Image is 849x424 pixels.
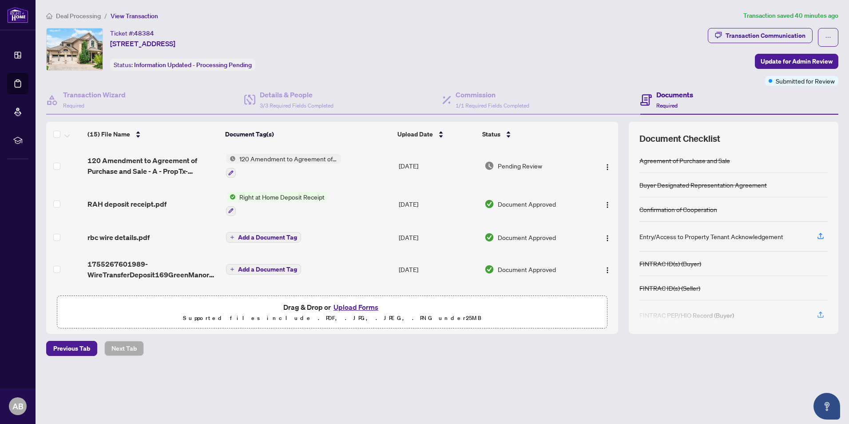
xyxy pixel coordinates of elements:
[395,147,481,185] td: [DATE]
[600,159,615,173] button: Logo
[498,264,556,274] span: Document Approved
[134,61,252,69] span: Information Updated - Processing Pending
[397,129,433,139] span: Upload Date
[708,28,813,43] button: Transaction Communication
[53,341,90,356] span: Previous Tab
[104,341,144,356] button: Next Tab
[331,301,381,313] button: Upload Forms
[226,232,301,243] button: Add a Document Tag
[395,223,481,252] td: [DATE]
[484,199,494,209] img: Document Status
[111,12,158,20] span: View Transaction
[639,232,783,241] div: Entry/Access to Property Tenant Acknowledgement
[226,264,301,275] button: Add a Document Tag
[755,54,838,69] button: Update for Admin Review
[110,38,175,49] span: [STREET_ADDRESS]
[110,59,255,71] div: Status:
[56,12,101,20] span: Deal Processing
[498,199,556,209] span: Document Approved
[222,122,394,147] th: Document Tag(s)
[482,129,500,139] span: Status
[238,266,297,272] span: Add a Document Tag
[813,393,840,420] button: Open asap
[761,54,833,68] span: Update for Admin Review
[600,230,615,244] button: Logo
[600,197,615,211] button: Logo
[104,11,107,21] li: /
[484,161,494,171] img: Document Status
[656,102,678,109] span: Required
[226,264,301,275] button: Add a Document Tag
[604,235,611,242] img: Logo
[87,259,219,280] span: 1755267601989-WireTransferDeposit169GreenManorCres.pdf
[87,155,219,176] span: 120 Amendment to Agreement of Purchase and Sale - A - PropTx-[PERSON_NAME].pdf
[260,102,333,109] span: 3/3 Required Fields Completed
[639,156,730,165] div: Agreement of Purchase and Sale
[63,89,126,100] h4: Transaction Wizard
[484,264,494,274] img: Document Status
[226,232,301,243] button: Add a Document Tag
[238,234,297,240] span: Add a Document Tag
[395,252,481,287] td: [DATE]
[456,89,529,100] h4: Commission
[604,164,611,171] img: Logo
[226,154,236,164] img: Status Icon
[604,201,611,208] img: Logo
[283,301,381,313] span: Drag & Drop or
[87,129,130,139] span: (15) File Name
[236,154,341,164] span: 120 Amendment to Agreement of Purchase and Sale
[226,192,328,216] button: Status IconRight at Home Deposit Receipt
[395,287,481,323] td: [DATE]
[639,283,700,293] div: FINTRAC ID(s) (Seller)
[230,235,234,240] span: plus
[394,122,479,147] th: Upload Date
[825,34,831,40] span: ellipsis
[776,76,835,86] span: Submitted for Review
[726,28,805,43] div: Transaction Communication
[63,313,602,324] p: Supported files include .PDF, .JPG, .JPEG, .PNG under 25 MB
[656,89,693,100] h4: Documents
[57,296,607,329] span: Drag & Drop orUpload FormsSupported files include .PDF, .JPG, .JPEG, .PNG under25MB
[604,267,611,274] img: Logo
[7,7,28,23] img: logo
[456,102,529,109] span: 1/1 Required Fields Completed
[226,192,236,202] img: Status Icon
[87,232,150,243] span: rbc wire details.pdf
[110,28,154,38] div: Ticket #:
[46,341,97,356] button: Previous Tab
[743,11,838,21] article: Transaction saved 40 minutes ago
[134,29,154,37] span: 48384
[479,122,585,147] th: Status
[230,267,234,272] span: plus
[600,262,615,276] button: Logo
[639,180,767,190] div: Buyer Designated Representation Agreement
[484,232,494,242] img: Document Status
[498,161,542,171] span: Pending Review
[84,122,222,147] th: (15) File Name
[47,28,103,70] img: IMG-N12281892_1.jpg
[46,13,52,19] span: home
[63,102,84,109] span: Required
[87,199,167,209] span: RAH deposit receipt.pdf
[226,154,341,178] button: Status Icon120 Amendment to Agreement of Purchase and Sale
[12,400,24,412] span: AB
[498,232,556,242] span: Document Approved
[639,259,701,268] div: FINTRAC ID(s) (Buyer)
[395,185,481,223] td: [DATE]
[639,132,720,145] span: Document Checklist
[639,204,717,214] div: Confirmation of Cooperation
[236,192,328,202] span: Right at Home Deposit Receipt
[260,89,333,100] h4: Details & People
